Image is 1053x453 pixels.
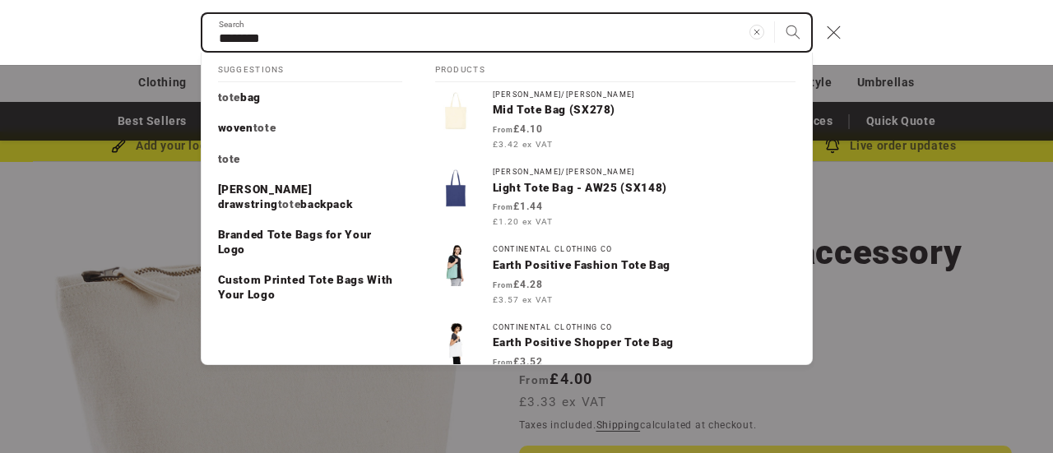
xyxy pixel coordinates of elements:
[493,279,543,290] strong: £4.28
[218,152,241,167] p: tote
[435,245,476,286] img: Earth Positive Fashion Tote Bag
[202,82,419,113] a: tote bag
[218,152,241,165] mark: tote
[493,181,796,196] p: Light Tote Bag - AW25 (SX148)
[218,90,241,104] mark: tote
[435,90,476,132] img: Mid Tote Bag (SX278)
[202,220,419,265] a: Branded Tote Bags for Your Logo
[493,245,796,254] div: Continental Clothing Co
[493,90,796,99] div: [PERSON_NAME]/[PERSON_NAME]
[202,113,419,144] a: woven tote
[419,159,812,237] a: [PERSON_NAME]/[PERSON_NAME]Light Tote Bag - AW25 (SX148) From£1.44 £1.20 ex VAT
[278,197,301,210] mark: tote
[419,315,812,392] a: Continental Clothing CoEarth Positive Shopper Tote Bag From£3.52 £2.93 ex VAT
[493,201,543,212] strong: £1.44
[253,121,276,134] mark: tote
[435,168,476,209] img: Light Tote Bag - AW25 (SX148)
[493,138,553,150] span: £3.42 ex VAT
[493,294,553,306] span: £3.57 ex VAT
[218,121,276,136] p: woven tote
[202,265,419,310] a: Custom Printed Tote Bags With Your Logo
[816,15,852,51] button: Close
[218,183,402,211] p: stafford drawstring tote backpack
[493,126,513,134] span: From
[218,90,261,105] p: tote bag
[493,123,543,135] strong: £4.10
[300,197,352,210] span: backpack
[240,90,261,104] span: bag
[493,335,796,350] p: Earth Positive Shopper Tote Bag
[493,258,796,273] p: Earth Positive Fashion Tote Bag
[218,121,253,134] span: woven
[493,323,796,332] div: Continental Clothing Co
[202,174,419,220] a: stafford drawstring tote backpack
[971,374,1053,453] iframe: Chat Widget
[218,273,402,302] p: Custom Printed Tote Bags With Your Logo
[218,183,313,210] span: [PERSON_NAME] drawstring
[493,281,513,289] span: From
[202,144,419,175] a: tote
[493,203,513,211] span: From
[435,323,476,364] img: Earth Positive Shopper Tote Bag
[218,228,402,257] p: Branded Tote Bags for Your Logo
[218,53,402,82] h2: Suggestions
[739,14,775,50] button: Clear search term
[419,82,812,159] a: [PERSON_NAME]/[PERSON_NAME]Mid Tote Bag (SX278) From£4.10 £3.42 ex VAT
[435,53,796,82] h2: Products
[493,103,796,118] p: Mid Tote Bag (SX278)
[493,215,553,228] span: £1.20 ex VAT
[419,237,812,314] a: Continental Clothing CoEarth Positive Fashion Tote Bag From£4.28 £3.57 ex VAT
[775,14,811,50] button: Search
[493,356,543,367] strong: £3.52
[493,358,513,367] span: From
[493,168,796,177] div: [PERSON_NAME]/[PERSON_NAME]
